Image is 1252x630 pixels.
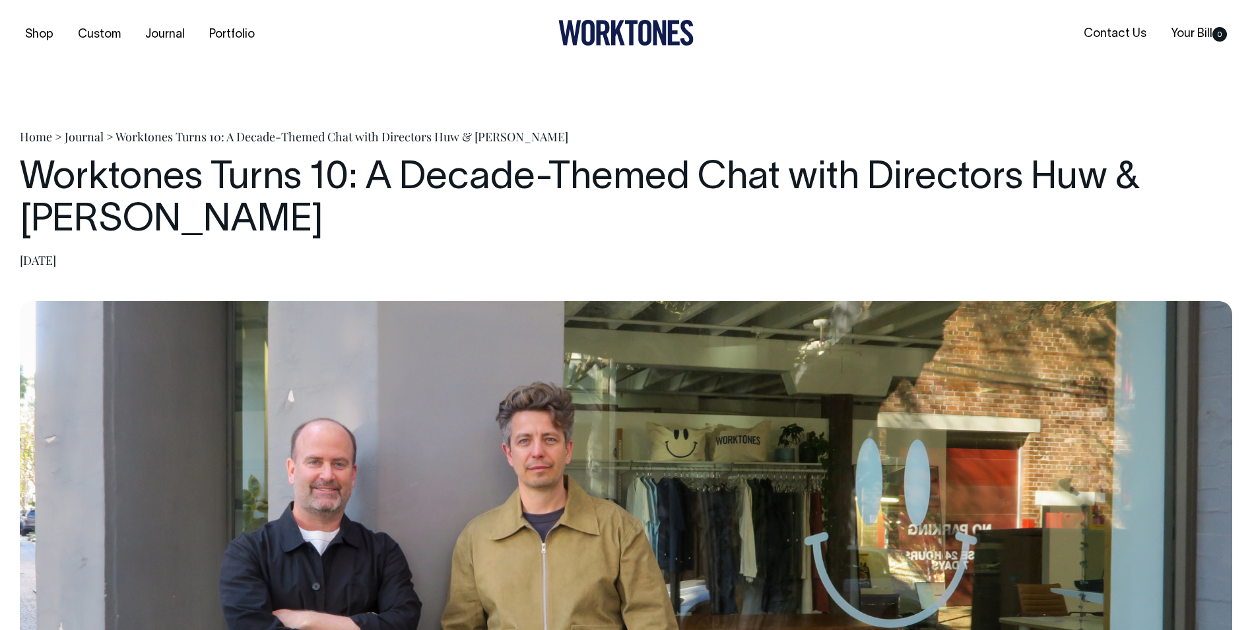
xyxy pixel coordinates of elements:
[73,24,126,46] a: Custom
[1166,23,1232,45] a: Your Bill0
[1078,23,1152,45] a: Contact Us
[106,129,114,145] span: >
[20,158,1232,242] h1: Worktones Turns 10: A Decade-Themed Chat with Directors Huw & [PERSON_NAME]
[20,129,52,145] a: Home
[20,24,59,46] a: Shop
[20,252,56,268] time: [DATE]
[140,24,190,46] a: Journal
[204,24,260,46] a: Portfolio
[65,129,104,145] a: Journal
[1212,27,1227,42] span: 0
[115,129,568,145] span: Worktones Turns 10: A Decade-Themed Chat with Directors Huw & [PERSON_NAME]
[55,129,62,145] span: >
